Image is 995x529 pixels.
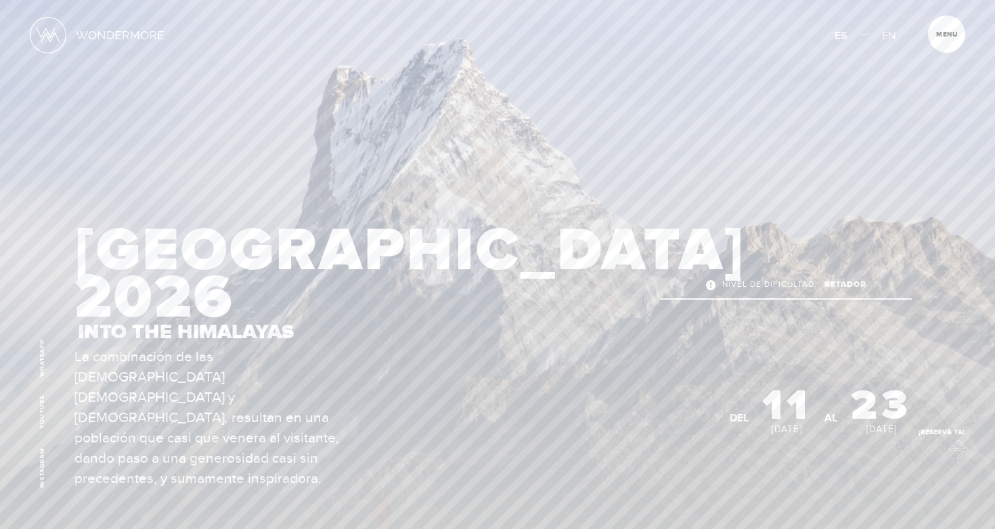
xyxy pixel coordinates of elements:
span: Menu [936,31,958,38]
a: WhatsApp [39,339,46,377]
a: ES [835,25,847,47]
span: Retador [824,277,866,292]
h3: 11 [762,400,811,436]
p: Del [730,408,749,428]
span: [DATE] [866,423,897,435]
p: Al [824,408,837,428]
p: Into the Himalayas [78,323,493,343]
h2: [GEOGRAPHIC_DATA] 2026 [74,224,493,347]
span: Nivel de dificultad: [722,277,817,292]
a: EN [882,25,895,47]
p: La combinación de las [DEMOGRAPHIC_DATA] [DEMOGRAPHIC_DATA] y [DEMOGRAPHIC_DATA], resultan en una... [74,347,359,489]
span: EN [882,29,895,43]
span: ES [835,29,847,43]
span: [DATE] [772,423,802,435]
a: Instagram [39,448,46,488]
a: Youtube [39,395,46,429]
a: ¡Reservá Ya! [918,409,965,456]
img: Nombre Logo [76,30,164,39]
h3: 23 [851,400,912,436]
img: Logo [30,17,66,53]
